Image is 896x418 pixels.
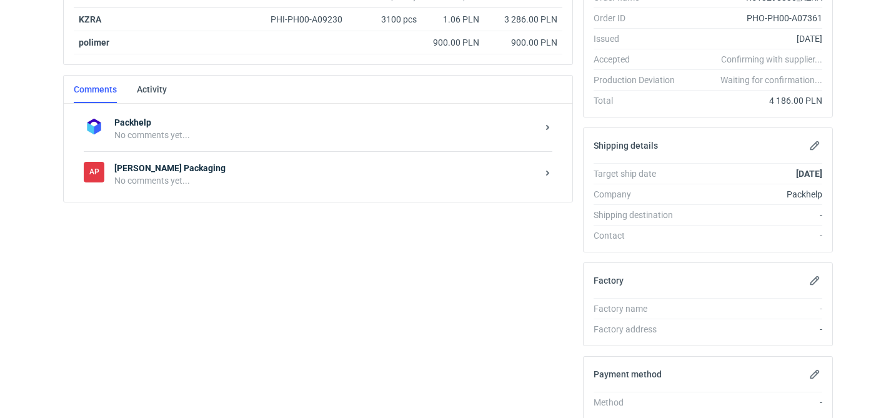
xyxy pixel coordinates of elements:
[271,13,354,26] div: PHI-PH00-A09230
[359,8,422,31] div: 3100 pcs
[796,169,822,179] strong: [DATE]
[594,396,685,409] div: Method
[685,188,822,201] div: Packhelp
[114,174,537,187] div: No comments yet...
[594,369,662,379] h2: Payment method
[114,162,537,174] strong: [PERSON_NAME] Packaging
[594,141,658,151] h2: Shipping details
[79,14,101,24] a: KZRA
[594,167,685,180] div: Target ship date
[594,323,685,336] div: Factory address
[594,229,685,242] div: Contact
[74,76,117,103] a: Comments
[427,36,479,49] div: 900.00 PLN
[807,138,822,153] button: Edit shipping details
[685,302,822,315] div: -
[489,36,557,49] div: 900.00 PLN
[114,129,537,141] div: No comments yet...
[685,396,822,409] div: -
[594,209,685,221] div: Shipping destination
[720,74,822,86] em: Waiting for confirmation...
[489,13,557,26] div: 3 286.00 PLN
[79,37,109,47] strong: polimer
[807,273,822,288] button: Edit factory details
[594,276,624,286] h2: Factory
[685,323,822,336] div: -
[685,229,822,242] div: -
[137,76,167,103] a: Activity
[685,209,822,221] div: -
[685,12,822,24] div: PHO-PH00-A07361
[594,94,685,107] div: Total
[427,13,479,26] div: 1.06 PLN
[594,53,685,66] div: Accepted
[807,367,822,382] button: Edit payment method
[721,54,822,64] em: Confirming with supplier...
[685,94,822,107] div: 4 186.00 PLN
[84,162,104,182] div: Adams Packaging
[594,32,685,45] div: Issued
[594,74,685,86] div: Production Deviation
[685,32,822,45] div: [DATE]
[594,12,685,24] div: Order ID
[84,162,104,182] figcaption: AP
[594,302,685,315] div: Factory name
[114,116,537,129] strong: Packhelp
[84,116,104,137] img: Packhelp
[594,188,685,201] div: Company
